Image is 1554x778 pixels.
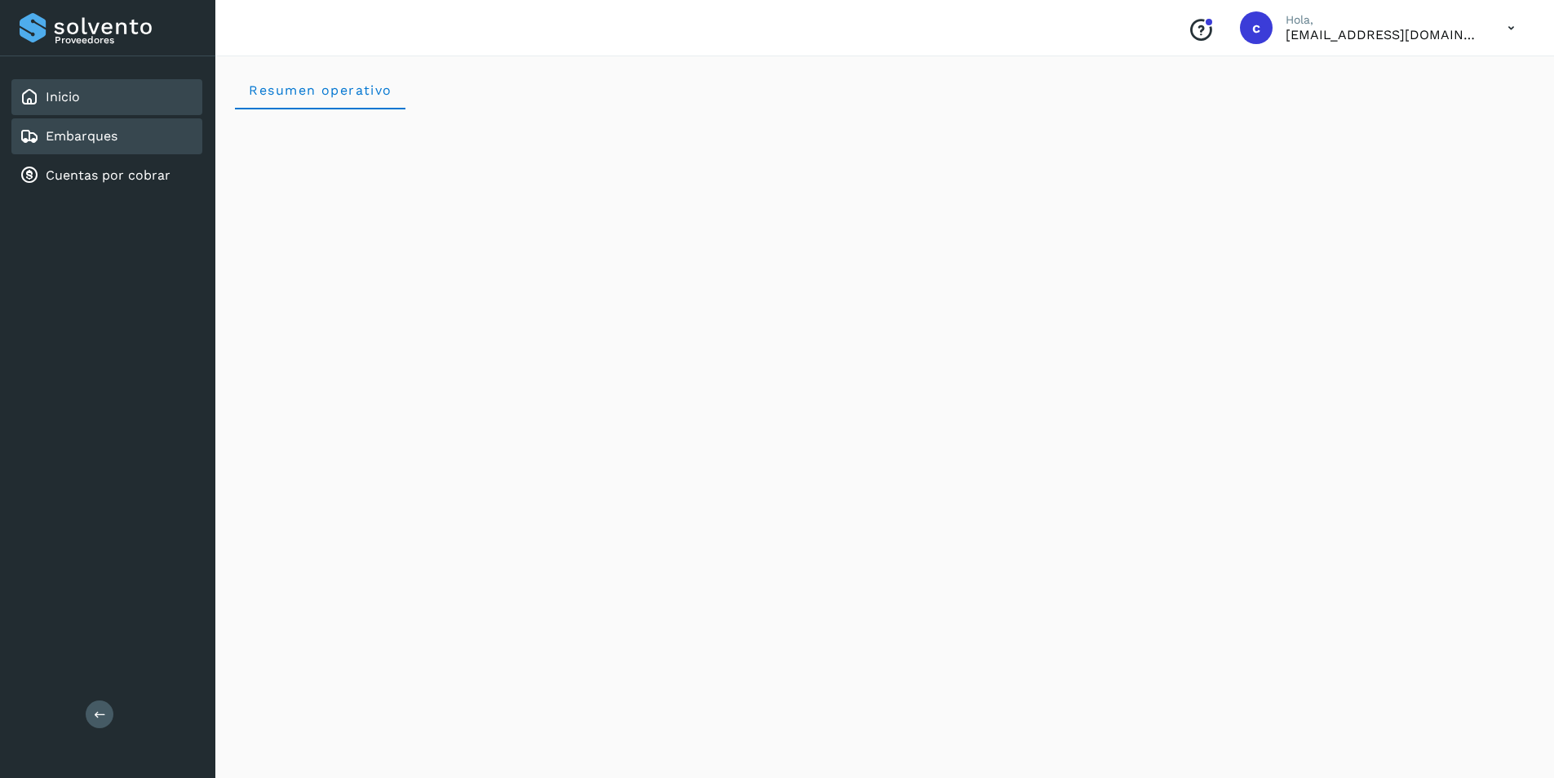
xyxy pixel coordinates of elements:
[46,167,170,183] a: Cuentas por cobrar
[11,158,202,193] div: Cuentas por cobrar
[248,82,392,98] span: Resumen operativo
[46,89,80,104] a: Inicio
[1286,13,1481,27] p: Hola,
[55,34,196,46] p: Proveedores
[46,128,117,144] a: Embarques
[11,118,202,154] div: Embarques
[1286,27,1481,42] p: carlosvazqueztgc@gmail.com
[11,79,202,115] div: Inicio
